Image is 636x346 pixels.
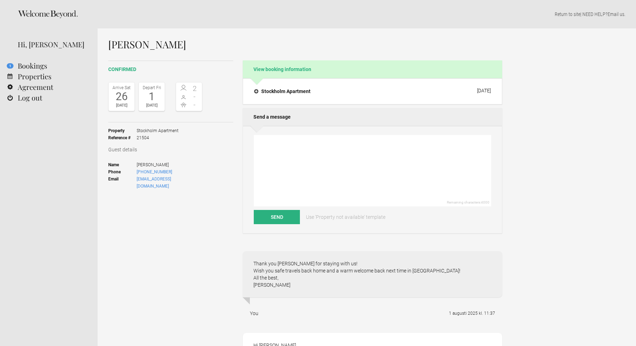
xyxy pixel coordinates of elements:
[189,101,201,108] span: -
[243,108,502,126] h2: Send a message
[108,175,137,190] strong: Email
[108,11,625,18] p: | NEED HELP? .
[7,63,13,69] flynt-notification-badge: 1
[137,127,179,134] span: Stockholm Apartment
[108,39,502,50] h1: [PERSON_NAME]
[254,210,300,224] button: Send
[137,161,202,168] span: [PERSON_NAME]
[608,11,624,17] a: Email us
[141,84,163,91] div: Depart Fri
[477,88,491,93] div: [DATE]
[108,127,137,134] strong: Property
[555,11,580,17] a: Return to site
[110,91,133,102] div: 26
[108,134,137,141] strong: Reference #
[108,168,137,175] strong: Phone
[137,169,172,174] a: [PHONE_NUMBER]
[189,85,201,92] span: 2
[108,66,233,73] h2: confirmed
[108,161,137,168] strong: Name
[18,39,87,50] div: Hi, [PERSON_NAME]
[250,310,258,317] div: You
[248,84,497,99] button: Stockholm Apartment [DATE]
[243,251,502,297] div: Thank you [PERSON_NAME] for staying with us! Wish you safe travels back home and a warm welcome b...
[137,134,179,141] span: 21504
[110,84,133,91] div: Arrive Sat
[301,210,390,224] a: Use 'Property not available' template
[243,60,502,78] h2: View booking information
[141,91,163,102] div: 1
[110,102,133,109] div: [DATE]
[254,88,311,95] h4: Stockholm Apartment
[141,102,163,109] div: [DATE]
[189,93,201,100] span: -
[449,311,495,316] flynt-date-display: 1 augusti 2025 kl. 11:37
[137,177,171,189] a: [EMAIL_ADDRESS][DOMAIN_NAME]
[108,146,233,153] h3: Guest details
